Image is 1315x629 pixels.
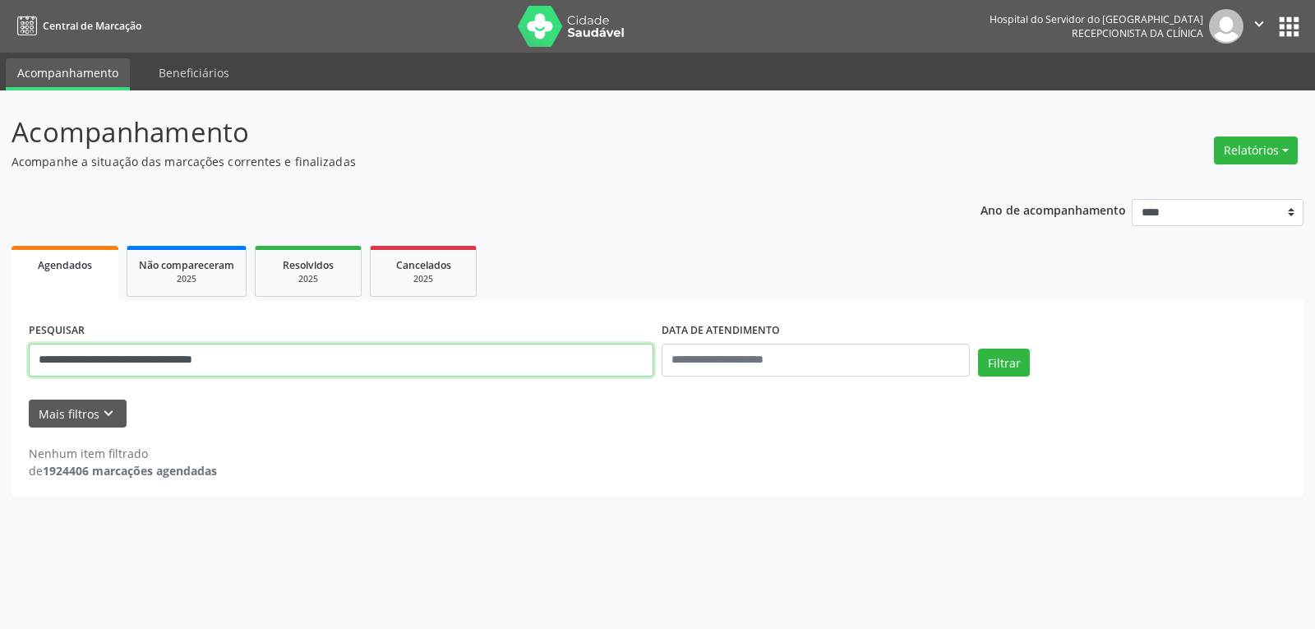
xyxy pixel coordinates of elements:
button: apps [1275,12,1303,41]
button: Mais filtroskeyboard_arrow_down [29,400,127,428]
i:  [1250,15,1268,33]
p: Acompanhe a situação das marcações correntes e finalizadas [12,153,916,170]
div: 2025 [267,273,349,285]
div: Nenhum item filtrado [29,445,217,462]
p: Acompanhamento [12,112,916,153]
div: Hospital do Servidor do [GEOGRAPHIC_DATA] [990,12,1203,26]
a: Beneficiários [147,58,241,87]
label: PESQUISAR [29,318,85,344]
span: Central de Marcação [43,19,141,33]
strong: 1924406 marcações agendadas [43,463,217,479]
p: Ano de acompanhamento [980,199,1126,220]
div: 2025 [382,273,464,285]
a: Acompanhamento [6,58,130,90]
img: img [1209,9,1243,44]
a: Central de Marcação [12,12,141,39]
div: 2025 [139,273,234,285]
span: Recepcionista da clínica [1072,26,1203,40]
button:  [1243,9,1275,44]
span: Não compareceram [139,258,234,272]
button: Filtrar [978,349,1030,377]
span: Agendados [38,258,92,272]
button: Relatórios [1214,136,1298,164]
div: de [29,462,217,479]
label: DATA DE ATENDIMENTO [662,318,780,344]
i: keyboard_arrow_down [99,405,118,423]
span: Cancelados [396,258,451,272]
span: Resolvidos [283,258,334,272]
